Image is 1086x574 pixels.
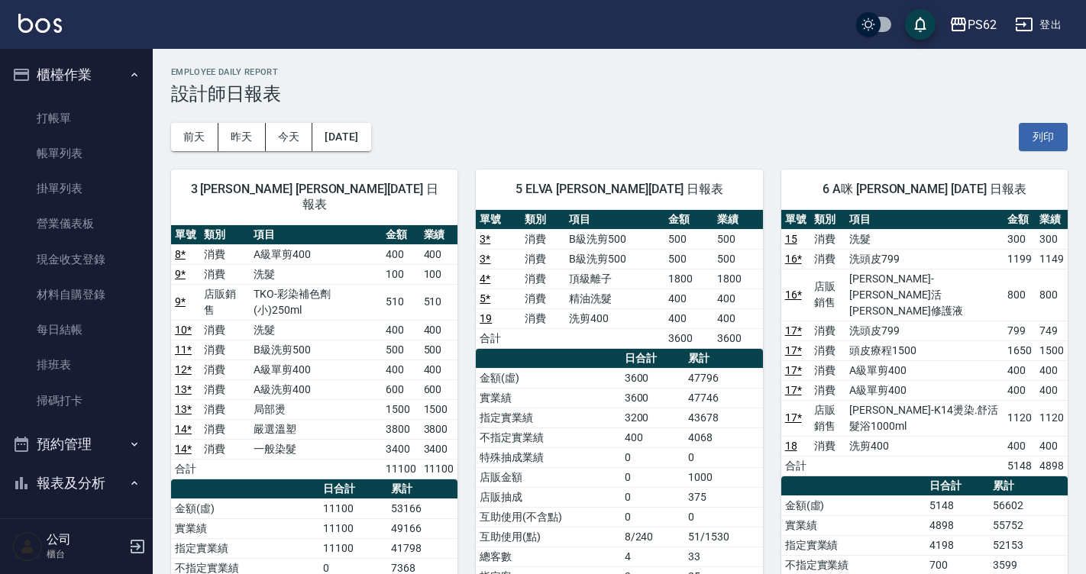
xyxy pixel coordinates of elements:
[171,225,200,245] th: 單號
[664,269,713,289] td: 1800
[810,249,846,269] td: 消費
[250,244,381,264] td: A級單剪400
[319,498,387,518] td: 11100
[387,518,457,538] td: 49166
[621,487,685,507] td: 0
[781,535,926,555] td: 指定實業績
[1036,321,1068,340] td: 749
[420,264,458,284] td: 100
[1004,340,1036,360] td: 1650
[845,269,1004,321] td: [PERSON_NAME]-[PERSON_NAME]活[PERSON_NAME]修護液
[845,229,1004,249] td: 洗髮
[312,123,370,151] button: [DATE]
[420,225,458,245] th: 業績
[476,487,620,507] td: 店販抽成
[1036,210,1068,230] th: 業績
[684,427,763,447] td: 4068
[250,360,381,379] td: A級單剪400
[387,479,457,499] th: 累計
[200,360,250,379] td: 消費
[621,349,685,369] th: 日合計
[664,308,713,328] td: 400
[476,527,620,547] td: 互助使用(點)
[18,14,62,33] img: Logo
[845,360,1004,380] td: A級單剪400
[845,380,1004,400] td: A級單剪400
[420,419,458,439] td: 3800
[420,340,458,360] td: 500
[387,538,457,558] td: 41798
[200,244,250,264] td: 消費
[12,531,43,562] img: Person
[200,439,250,459] td: 消費
[200,340,250,360] td: 消費
[382,419,420,439] td: 3800
[200,284,250,320] td: 店販銷售
[621,408,685,427] td: 3200
[810,229,846,249] td: 消費
[382,439,420,459] td: 3400
[218,123,266,151] button: 昨天
[621,447,685,467] td: 0
[989,535,1068,555] td: 52153
[1036,249,1068,269] td: 1149
[319,479,387,499] th: 日合計
[713,269,762,289] td: 1800
[480,312,492,324] a: 19
[621,427,685,447] td: 400
[664,210,713,230] th: 金額
[171,538,319,558] td: 指定實業績
[810,436,846,456] td: 消費
[171,83,1068,105] h3: 設計師日報表
[521,308,565,328] td: 消費
[1004,380,1036,400] td: 400
[713,249,762,269] td: 500
[845,340,1004,360] td: 頭皮療程1500
[6,171,147,206] a: 掛單列表
[664,249,713,269] td: 500
[810,269,846,321] td: 店販銷售
[200,320,250,340] td: 消費
[713,229,762,249] td: 500
[845,249,1004,269] td: 洗頭皮799
[200,419,250,439] td: 消費
[250,320,381,340] td: 洗髮
[621,547,685,566] td: 4
[6,383,147,418] a: 掃碼打卡
[1004,321,1036,340] td: 799
[171,498,319,518] td: 金額(虛)
[476,427,620,447] td: 不指定實業績
[6,136,147,171] a: 帳單列表
[6,206,147,241] a: 營業儀表板
[250,340,381,360] td: B級洗剪500
[713,328,762,348] td: 3600
[382,244,420,264] td: 400
[1036,436,1068,456] td: 400
[521,289,565,308] td: 消費
[476,210,520,230] th: 單號
[476,210,762,349] table: a dense table
[621,507,685,527] td: 0
[845,400,1004,436] td: [PERSON_NAME]-K14燙染.舒活髮浴1000ml
[387,498,457,518] td: 53166
[684,388,763,408] td: 47746
[420,360,458,379] td: 400
[785,440,797,452] a: 18
[1036,456,1068,476] td: 4898
[6,509,147,544] a: 報表目錄
[171,67,1068,77] h2: Employee Daily Report
[382,379,420,399] td: 600
[521,210,565,230] th: 類別
[810,210,846,230] th: 類別
[6,242,147,277] a: 現金收支登錄
[521,229,565,249] td: 消費
[1004,400,1036,436] td: 1120
[382,340,420,360] td: 500
[250,264,381,284] td: 洗髮
[810,380,846,400] td: 消費
[684,487,763,507] td: 375
[926,535,990,555] td: 4198
[171,518,319,538] td: 實業績
[968,15,997,34] div: PS62
[6,463,147,503] button: 報表及分析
